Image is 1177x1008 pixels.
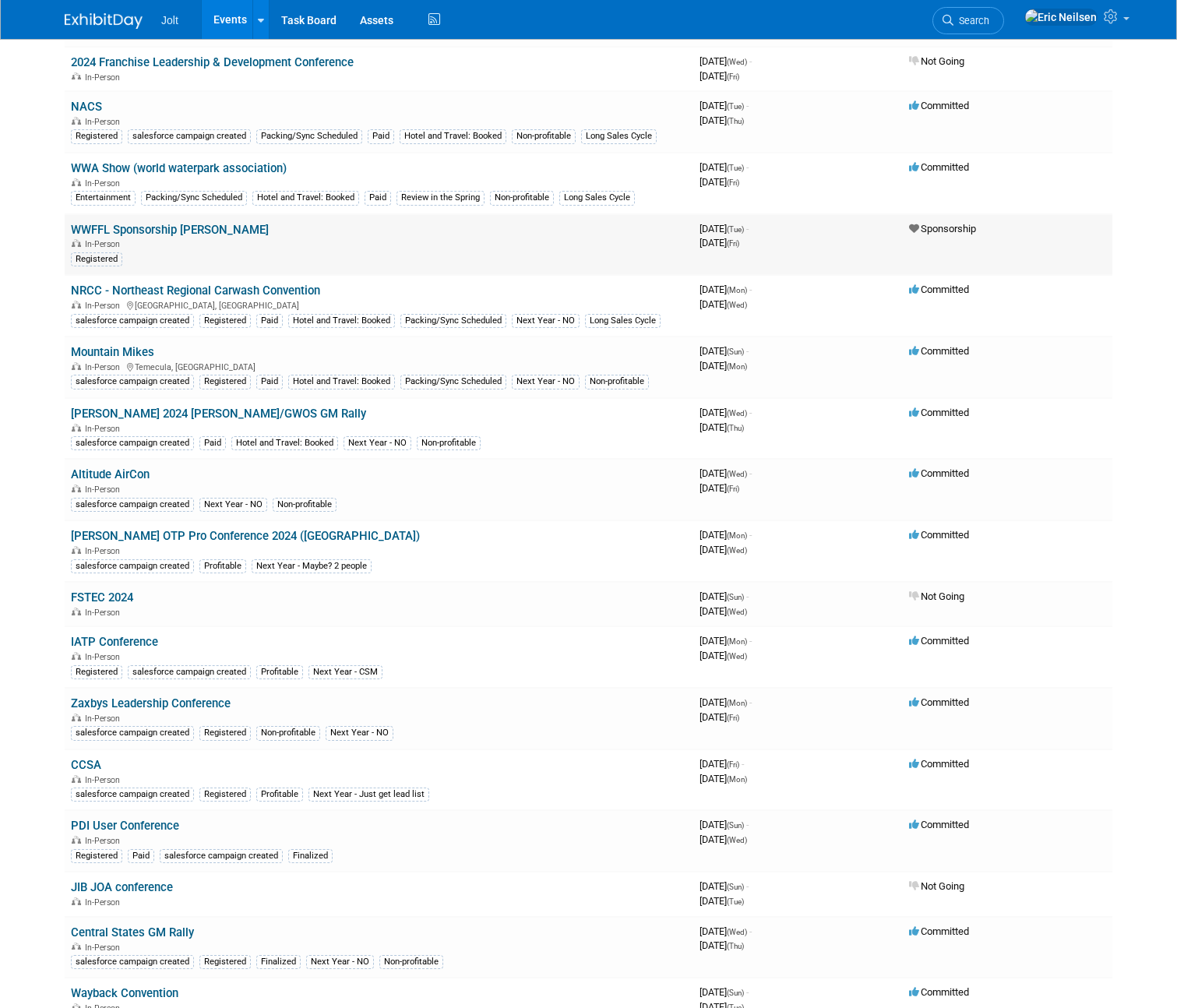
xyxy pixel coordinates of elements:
div: Entertainment [71,191,136,205]
a: Mountain Mikes [71,345,154,359]
span: - [746,819,749,830]
span: - [749,696,752,708]
span: [DATE] [700,544,747,555]
div: Profitable [256,788,303,802]
div: Registered [71,252,122,266]
div: Non-profitable [417,436,481,450]
span: [DATE] [700,819,749,830]
a: 2024 Franchise Leadership & Development Conference [71,55,354,69]
span: [DATE] [700,407,752,418]
span: - [746,100,749,111]
div: Registered [71,665,122,679]
span: (Wed) [727,470,747,478]
div: Profitable [256,665,303,679]
span: [DATE] [700,237,739,248]
div: Paid [365,191,391,205]
div: Review in the Spring [396,191,485,205]
span: In-Person [85,72,125,83]
span: [DATE] [700,55,752,67]
a: CCSA [71,758,101,772]
span: (Wed) [727,301,747,309]
img: In-Person Event [72,72,81,80]
img: In-Person Event [72,714,81,721]
span: (Mon) [727,775,747,784]
a: NACS [71,100,102,114]
span: (Fri) [727,72,739,81]
span: [DATE] [700,70,739,82]
a: JIB JOA conference [71,880,173,894]
img: In-Person Event [72,546,81,554]
div: Long Sales Cycle [585,314,661,328]
span: Committed [909,345,969,357]
div: salesforce campaign created [71,314,194,328]
span: (Wed) [727,409,747,418]
div: Hotel and Travel: Booked [288,375,395,389]
span: Committed [909,100,969,111]
span: (Mon) [727,286,747,294]
span: [DATE] [700,529,752,541]
span: [DATE] [700,360,747,372]
div: salesforce campaign created [71,498,194,512]
span: In-Person [85,775,125,785]
span: (Wed) [727,928,747,936]
div: Non-profitable [256,726,320,740]
span: - [749,925,752,937]
div: Paid [256,314,283,328]
span: (Wed) [727,652,747,661]
span: [DATE] [700,939,744,951]
span: [DATE] [700,986,749,998]
span: Committed [909,284,969,295]
img: In-Person Event [72,608,81,615]
span: (Sun) [727,883,744,891]
img: In-Person Event [72,897,81,905]
span: (Thu) [727,117,744,125]
span: In-Person [85,424,125,434]
span: Sponsorship [909,223,976,234]
span: [DATE] [700,711,739,723]
a: Wayback Convention [71,986,178,1000]
img: In-Person Event [72,943,81,950]
span: Committed [909,696,969,708]
img: In-Person Event [72,178,81,186]
span: In-Person [85,897,125,908]
a: IATP Conference [71,635,158,649]
span: - [746,986,749,998]
span: [DATE] [700,696,752,708]
a: Altitude AirCon [71,467,150,481]
div: salesforce campaign created [71,726,194,740]
img: ExhibitDay [65,13,143,29]
span: Not Going [909,55,964,67]
span: (Wed) [727,546,747,555]
span: [DATE] [700,758,744,770]
div: Registered [199,375,251,389]
a: PDI User Conference [71,819,179,833]
img: In-Person Event [72,301,81,308]
span: - [749,407,752,418]
div: Next Year - NO [512,375,580,389]
span: (Tue) [727,102,744,111]
span: (Mon) [727,699,747,707]
span: Committed [909,467,969,479]
div: salesforce campaign created [71,436,194,450]
span: (Thu) [727,942,744,950]
div: Hotel and Travel: Booked [400,129,506,143]
div: salesforce campaign created [160,849,283,863]
span: - [746,345,749,357]
span: [DATE] [700,880,749,892]
div: Non-profitable [273,498,337,512]
span: Not Going [909,590,964,602]
div: Paid [368,129,394,143]
span: - [746,223,749,234]
div: salesforce campaign created [128,129,251,143]
span: [DATE] [700,345,749,357]
div: Paid [199,436,226,450]
div: Hotel and Travel: Booked [231,436,338,450]
span: Committed [909,925,969,937]
span: [DATE] [700,635,752,647]
span: In-Person [85,652,125,662]
a: [PERSON_NAME] OTP Pro Conference 2024 ([GEOGRAPHIC_DATA]) [71,529,420,543]
span: [DATE] [700,161,749,173]
img: In-Person Event [72,485,81,492]
div: Finalized [256,955,301,969]
span: (Mon) [727,637,747,646]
